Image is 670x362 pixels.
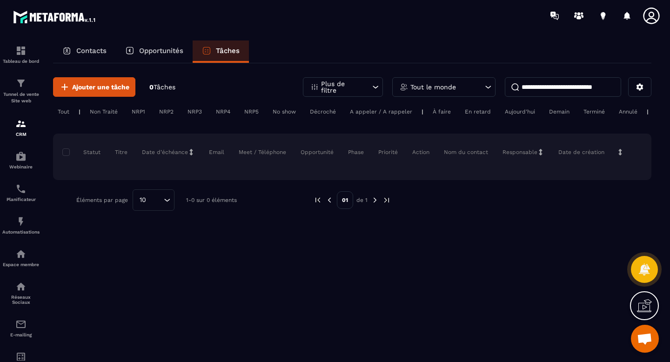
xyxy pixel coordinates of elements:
[136,195,149,205] span: 10
[183,106,207,117] div: NRP3
[544,106,574,117] div: Demain
[15,118,27,129] img: formation
[2,332,40,337] p: E-mailing
[2,144,40,176] a: automationsautomationsWebinaire
[345,106,417,117] div: A appeler / A rappeler
[305,106,341,117] div: Décroché
[356,196,368,204] p: de 1
[79,108,80,115] p: |
[116,40,193,63] a: Opportunités
[193,40,249,63] a: Tâches
[325,196,334,204] img: prev
[15,248,27,260] img: automations
[428,106,456,117] div: À faire
[240,106,263,117] div: NRP5
[115,148,127,156] p: Titre
[65,148,100,156] p: Statut
[2,71,40,111] a: formationformationTunnel de vente Site web
[348,148,364,156] p: Phase
[186,197,237,203] p: 1-0 sur 0 éléments
[444,148,488,156] p: Nom du contact
[13,8,97,25] img: logo
[460,106,496,117] div: En retard
[410,84,456,90] p: Tout le monde
[2,312,40,344] a: emailemailE-mailing
[321,80,362,94] p: Plus de filtre
[154,83,175,91] span: Tâches
[2,209,40,241] a: automationsautomationsAutomatisations
[502,148,537,156] p: Responsable
[53,77,135,97] button: Ajouter une tâche
[2,176,40,209] a: schedulerschedulerPlanificateur
[337,191,353,209] p: 01
[2,274,40,312] a: social-networksocial-networkRéseaux Sociaux
[579,106,610,117] div: Terminé
[2,164,40,169] p: Webinaire
[154,106,178,117] div: NRP2
[127,106,150,117] div: NRP1
[378,148,398,156] p: Priorité
[371,196,379,204] img: next
[133,189,174,211] div: Search for option
[72,82,129,92] span: Ajouter une tâche
[15,151,27,162] img: automations
[2,59,40,64] p: Tableau de bord
[2,295,40,305] p: Réseaux Sociaux
[382,196,391,204] img: next
[314,196,322,204] img: prev
[647,108,649,115] p: |
[614,106,642,117] div: Annulé
[2,241,40,274] a: automationsautomationsEspace membre
[209,148,224,156] p: Email
[2,197,40,202] p: Planificateur
[412,148,429,156] p: Action
[631,325,659,353] a: Ouvrir le chat
[15,281,27,292] img: social-network
[239,148,286,156] p: Meet / Téléphone
[2,262,40,267] p: Espace membre
[139,47,183,55] p: Opportunités
[15,45,27,56] img: formation
[76,47,107,55] p: Contacts
[53,40,116,63] a: Contacts
[2,132,40,137] p: CRM
[301,148,334,156] p: Opportunité
[85,106,122,117] div: Non Traité
[2,38,40,71] a: formationformationTableau de bord
[15,183,27,194] img: scheduler
[142,148,188,156] p: Date d’échéance
[268,106,301,117] div: No show
[211,106,235,117] div: NRP4
[76,197,128,203] p: Éléments par page
[149,83,175,92] p: 0
[2,229,40,235] p: Automatisations
[2,91,40,104] p: Tunnel de vente Site web
[2,111,40,144] a: formationformationCRM
[15,319,27,330] img: email
[422,108,423,115] p: |
[500,106,540,117] div: Aujourd'hui
[53,106,74,117] div: Tout
[149,195,161,205] input: Search for option
[15,216,27,227] img: automations
[216,47,240,55] p: Tâches
[558,148,604,156] p: Date de création
[15,78,27,89] img: formation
